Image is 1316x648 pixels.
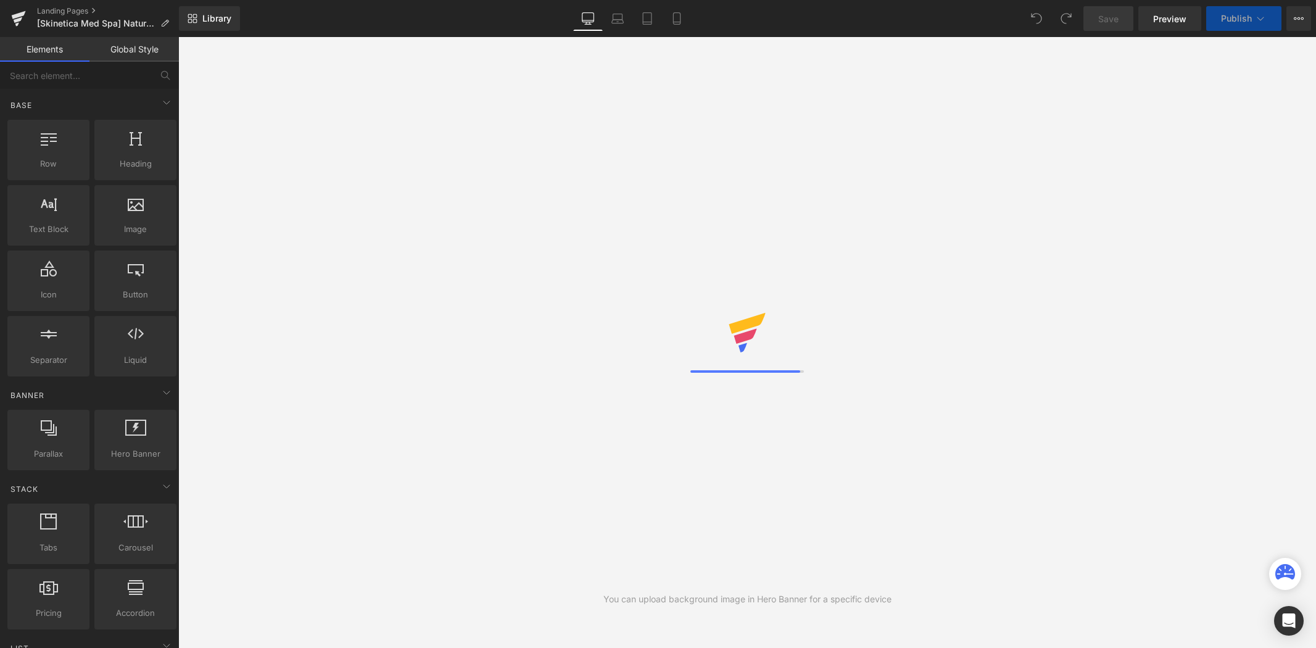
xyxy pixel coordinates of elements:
[37,19,155,28] span: [Skinetica Med Spa] Natural Facelift $79.95/377
[9,483,39,495] span: Stack
[662,6,692,31] a: Mobile
[11,223,86,236] span: Text Block
[1138,6,1201,31] a: Preview
[1153,12,1186,25] span: Preview
[1098,12,1119,25] span: Save
[603,6,632,31] a: Laptop
[9,99,33,111] span: Base
[1054,6,1078,31] button: Redo
[98,288,173,301] span: Button
[11,541,86,554] span: Tabs
[11,157,86,170] span: Row
[89,37,179,62] a: Global Style
[11,288,86,301] span: Icon
[98,607,173,620] span: Accordion
[632,6,662,31] a: Tablet
[1221,14,1252,23] span: Publish
[11,447,86,460] span: Parallax
[98,541,173,554] span: Carousel
[1286,6,1311,31] button: More
[98,447,173,460] span: Hero Banner
[603,592,892,606] div: You can upload background image in Hero Banner for a specific device
[98,157,173,170] span: Heading
[1206,6,1281,31] button: Publish
[11,354,86,367] span: Separator
[9,389,46,401] span: Banner
[1024,6,1049,31] button: Undo
[202,13,231,24] span: Library
[179,6,240,31] a: New Library
[37,6,179,16] a: Landing Pages
[1274,606,1304,636] div: Open Intercom Messenger
[98,223,173,236] span: Image
[573,6,603,31] a: Desktop
[11,607,86,620] span: Pricing
[98,354,173,367] span: Liquid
